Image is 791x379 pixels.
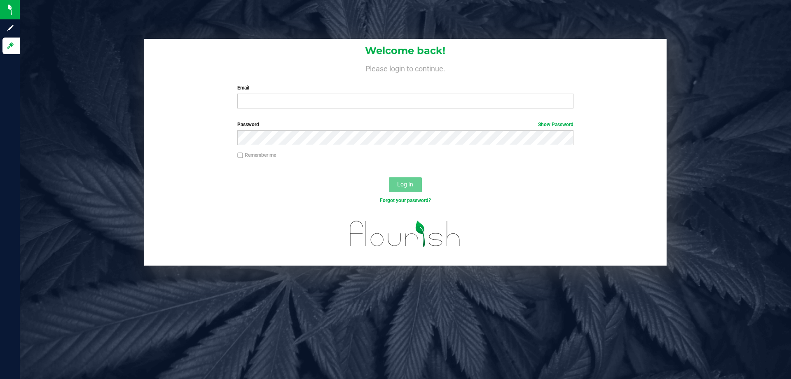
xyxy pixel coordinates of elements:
[6,24,14,32] inline-svg: Sign up
[144,63,667,73] h4: Please login to continue.
[237,84,573,92] label: Email
[237,122,259,127] span: Password
[538,122,573,127] a: Show Password
[144,45,667,56] h1: Welcome back!
[340,213,470,255] img: flourish_logo.svg
[6,42,14,50] inline-svg: Log in
[397,181,413,188] span: Log In
[237,151,276,159] label: Remember me
[389,177,422,192] button: Log In
[380,198,431,203] a: Forgot your password?
[237,153,243,158] input: Remember me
